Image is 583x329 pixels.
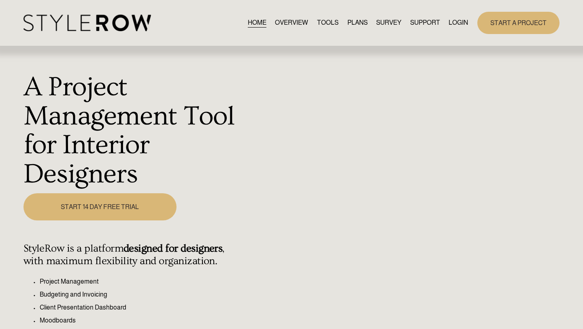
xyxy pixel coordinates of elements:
a: TOOLS [317,17,338,28]
a: START A PROJECT [477,12,560,34]
a: HOME [248,17,266,28]
a: PLANS [347,17,368,28]
h4: StyleRow is a platform , with maximum flexibility and organization. [23,242,245,267]
p: Project Management [40,277,245,286]
a: folder dropdown [410,17,440,28]
p: Client Presentation Dashboard [40,303,245,312]
a: SURVEY [376,17,401,28]
p: Moodboards [40,316,245,325]
img: StyleRow [23,15,151,31]
strong: designed for designers [123,242,222,254]
a: START 14 DAY FREE TRIAL [23,193,177,221]
a: LOGIN [449,17,468,28]
a: OVERVIEW [275,17,308,28]
p: Budgeting and Invoicing [40,290,245,299]
span: SUPPORT [410,18,440,28]
h1: A Project Management Tool for Interior Designers [23,73,245,189]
